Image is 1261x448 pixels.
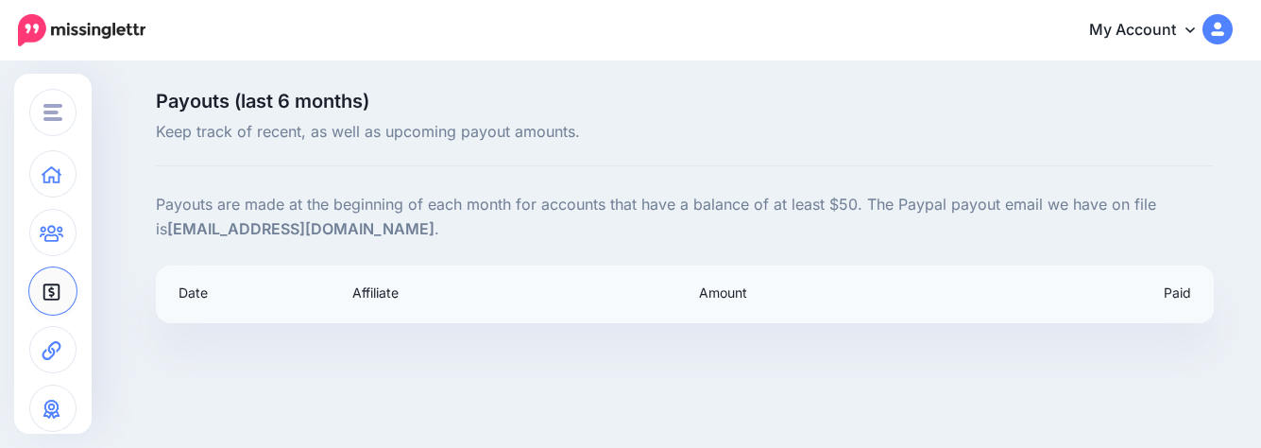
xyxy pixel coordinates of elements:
div: Date [164,282,338,304]
img: menu.png [43,104,62,121]
div: Affiliate [338,282,685,304]
b: [EMAIL_ADDRESS][DOMAIN_NAME] [167,219,435,238]
span: Keep track of recent, as well as upcoming payout amounts. [156,120,852,145]
img: Missinglettr [18,14,145,46]
div: Paid [859,282,1205,304]
span: Payouts (last 6 months) [156,92,852,111]
p: Payouts are made at the beginning of each month for accounts that have a balance of at least $50.... [156,193,1214,242]
div: Amount [685,282,859,304]
a: My Account [1070,8,1233,54]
